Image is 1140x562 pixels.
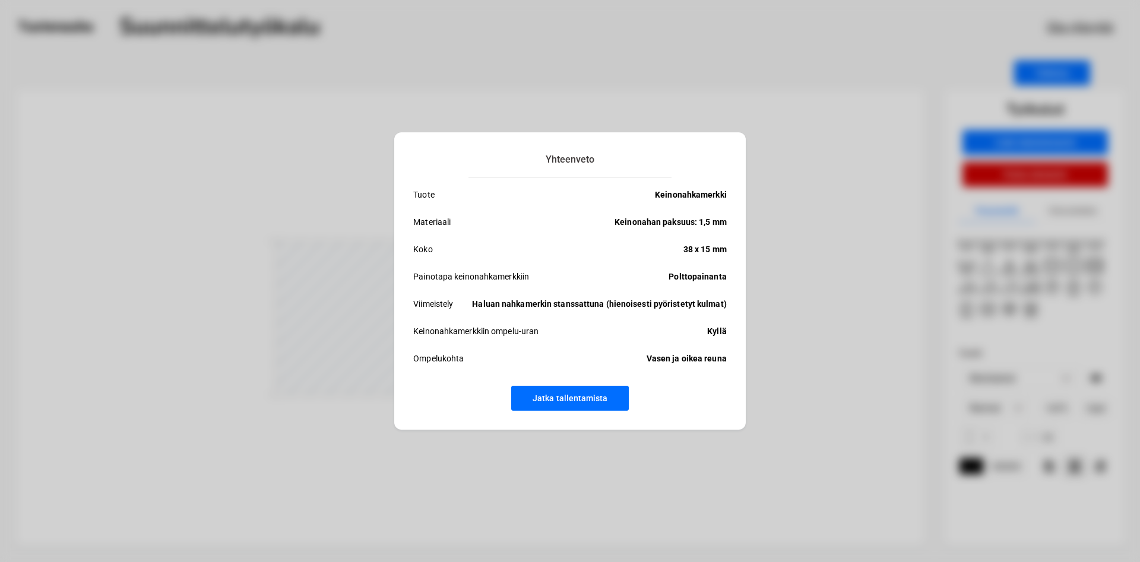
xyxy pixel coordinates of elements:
[413,351,464,366] p: Ompelukohta
[413,324,539,338] p: Keinonahkamerkkiin ompelu-uran
[511,386,629,411] button: Jatka tallentamista
[669,269,726,284] p: Polttopainanta
[413,215,451,229] p: Materiaali
[413,242,432,256] p: Koko
[683,242,727,256] p: 38 x 15 mm
[615,215,727,229] p: Keinonahan paksuus: 1,5 mm
[655,188,727,202] p: Keinonahkamerkki
[413,188,435,202] p: Tuote
[472,297,726,311] p: Haluan nahkamerkin stanssattuna (hienoisesti pyöristetyt kulmat)
[707,324,727,338] p: Kyllä
[468,151,672,178] h3: Yhteenveto
[413,269,529,284] p: Painotapa keinonahkamerkkiin
[647,351,727,366] p: Vasen ja oikea reuna
[413,297,453,311] p: Viimeistely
